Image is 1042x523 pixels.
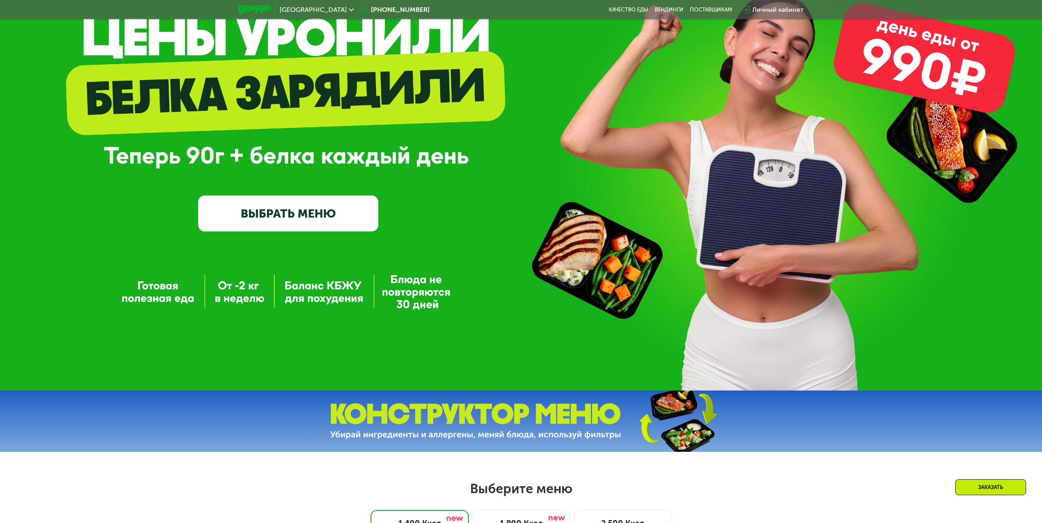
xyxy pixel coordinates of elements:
div: Личный кабинет [752,5,804,15]
a: Качество еды [609,7,648,13]
a: ВЫБРАТЬ МЕНЮ [198,195,378,231]
span: [GEOGRAPHIC_DATA] [280,7,347,13]
h2: Выберите меню [26,480,1016,497]
a: Вендинги [655,7,683,13]
a: [PHONE_NUMBER] [358,5,429,15]
div: Заказать [955,479,1026,495]
div: поставщикам [690,7,732,13]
